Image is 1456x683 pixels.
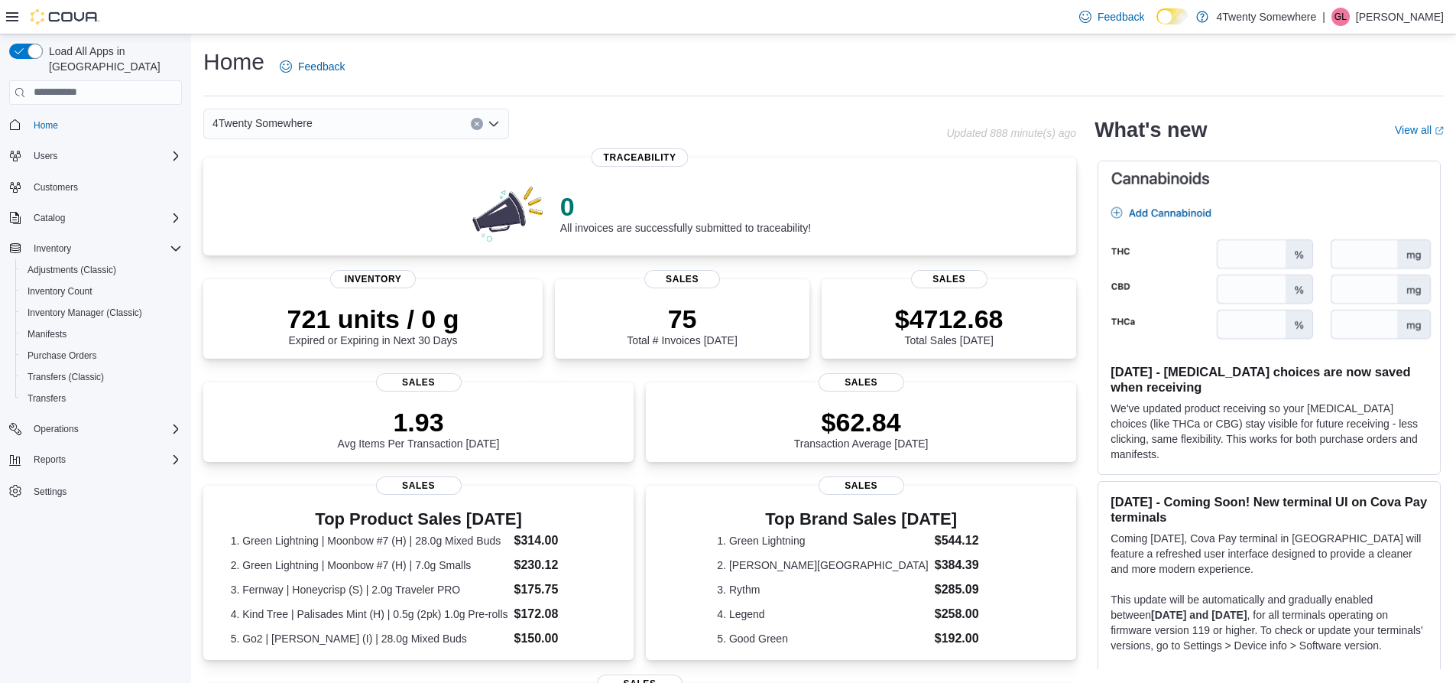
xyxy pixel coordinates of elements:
span: Operations [28,420,182,438]
span: Purchase Orders [21,346,182,365]
span: Operations [34,423,79,435]
span: Customers [34,181,78,194]
dt: 3. Rythm [717,582,928,597]
span: Reports [28,450,182,469]
button: Inventory Manager (Classic) [15,302,188,324]
span: Sales [819,476,904,495]
span: Inventory [330,270,416,288]
span: Catalog [28,209,182,227]
dt: 5. Go2 | [PERSON_NAME] (I) | 28.0g Mixed Buds [231,631,508,646]
h3: [DATE] - Coming Soon! New terminal UI on Cova Pay terminals [1111,494,1428,525]
a: Transfers (Classic) [21,368,110,386]
p: 721 units / 0 g [287,304,459,334]
dd: $285.09 [935,581,1005,599]
button: Users [28,147,63,165]
a: Customers [28,178,84,197]
button: Adjustments (Classic) [15,259,188,281]
div: Total Sales [DATE] [895,304,1004,346]
dd: $384.39 [935,556,1005,574]
dt: 3. Fernway | Honeycrisp (S) | 2.0g Traveler PRO [231,582,508,597]
span: Settings [28,481,182,500]
button: Transfers (Classic) [15,366,188,388]
span: Inventory Count [28,285,92,298]
button: Catalog [28,209,71,227]
div: Avg Items Per Transaction [DATE] [338,407,500,450]
dt: 5. Good Green [717,631,928,646]
a: Adjustments (Classic) [21,261,122,279]
span: Sales [644,270,721,288]
span: Feedback [1098,9,1144,24]
span: Adjustments (Classic) [28,264,116,276]
span: Sales [376,476,462,495]
span: Users [28,147,182,165]
span: Home [28,115,182,135]
nav: Complex example [9,108,182,542]
dd: $314.00 [514,532,606,550]
span: Manifests [28,328,66,340]
dd: $544.12 [935,532,1005,550]
dt: 4. Legend [717,607,928,622]
p: | [1322,8,1325,26]
dt: 2. Green Lightning | Moonbow #7 (H) | 7.0g Smalls [231,558,508,573]
span: Inventory Manager (Classic) [28,307,142,319]
p: Coming [DATE], Cova Pay terminal in [GEOGRAPHIC_DATA] will feature a refreshed user interface des... [1111,531,1428,577]
button: Inventory [28,239,77,258]
div: All invoices are successfully submitted to traceability! [560,191,811,234]
span: Settings [34,486,66,498]
svg: External link [1435,126,1444,135]
button: Users [3,145,188,167]
div: Transaction Average [DATE] [794,407,929,450]
p: [PERSON_NAME] [1356,8,1444,26]
span: Inventory [28,239,182,258]
button: Purchase Orders [15,345,188,366]
p: $4712.68 [895,304,1004,334]
button: Settings [3,480,188,502]
div: Total # Invoices [DATE] [627,304,737,346]
a: Purchase Orders [21,346,103,365]
span: Inventory Count [21,282,182,301]
button: Customers [3,176,188,198]
span: Dark Mode [1156,24,1157,25]
p: Updated 888 minute(s) ago [946,127,1076,139]
input: Dark Mode [1156,8,1188,24]
div: Glenn Liebau [1331,8,1350,26]
dt: 4. Kind Tree | Palisades Mint (H) | 0.5g (2pk) 1.0g Pre-rolls [231,607,508,622]
button: Inventory [3,238,188,259]
span: Transfers [21,389,182,408]
span: Reports [34,454,66,466]
div: Expired or Expiring in Next 30 Days [287,304,459,346]
a: Manifests [21,325,73,343]
strong: [DATE] and [DATE] [1151,609,1247,621]
span: Load All Apps in [GEOGRAPHIC_DATA] [43,44,182,74]
p: 0 [560,191,811,222]
p: 1.93 [338,407,500,437]
dd: $172.08 [514,605,606,623]
p: This update will be automatically and gradually enabled between , for all terminals operating on ... [1111,592,1428,653]
img: Cova [31,9,99,24]
h2: What's new [1094,118,1207,142]
span: Adjustments (Classic) [21,261,182,279]
span: Sales [376,373,462,392]
dt: 1. Green Lightning [717,533,928,548]
button: Clear input [471,118,483,130]
button: Inventory Count [15,281,188,302]
a: Home [28,116,64,135]
button: Operations [28,420,85,438]
h3: [DATE] - [MEDICAL_DATA] choices are now saved when receiving [1111,364,1428,395]
h3: Top Brand Sales [DATE] [717,510,1005,529]
p: $62.84 [794,407,929,437]
button: Operations [3,418,188,440]
p: 4Twenty Somewhere [1216,8,1316,26]
p: We've updated product receiving so your [MEDICAL_DATA] choices (like THCa or CBG) stay visible fo... [1111,401,1428,462]
span: 4Twenty Somewhere [212,114,313,132]
span: Transfers [28,392,66,405]
span: Transfers (Classic) [28,371,104,383]
button: Home [3,114,188,136]
a: Feedback [274,51,351,82]
span: Inventory [34,242,71,255]
dd: $192.00 [935,629,1005,648]
button: Reports [3,449,188,470]
button: Reports [28,450,72,469]
span: Sales [911,270,987,288]
span: Inventory Manager (Classic) [21,304,182,322]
